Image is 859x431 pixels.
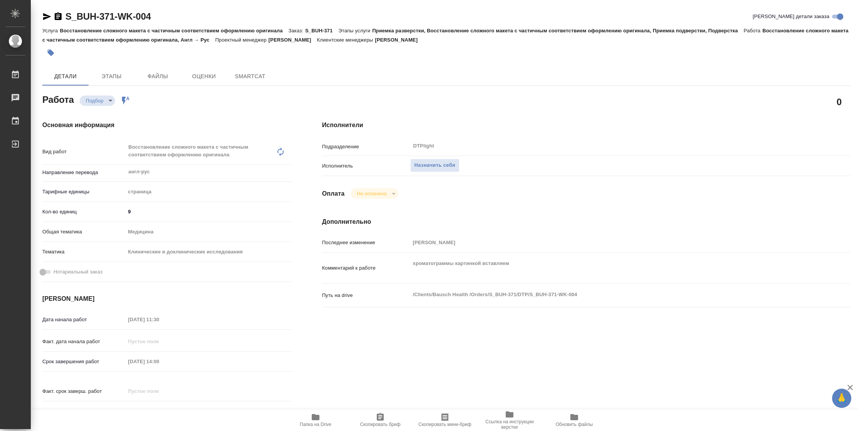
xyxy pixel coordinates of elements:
[413,409,477,431] button: Скопировать мини-бриф
[322,143,410,151] p: Подразделение
[42,92,74,106] h2: Работа
[125,356,193,367] input: Пустое поле
[348,409,413,431] button: Скопировать бриф
[351,188,398,199] div: Подбор
[93,72,130,81] span: Этапы
[322,121,851,130] h4: Исполнители
[60,28,288,34] p: Восстановление сложного макета с частичным соответствием оформлению оригинала
[125,206,291,217] input: ✎ Введи что-нибудь
[125,386,193,397] input: Пустое поле
[139,72,176,81] span: Файлы
[375,37,423,43] p: [PERSON_NAME]
[556,422,593,427] span: Обновить файлы
[744,28,762,34] p: Работа
[42,208,125,216] p: Кол-во единиц
[42,44,59,61] button: Добавить тэг
[418,422,471,427] span: Скопировать мини-бриф
[42,28,849,43] p: Восстановление сложного макета с частичным соответствием оформлению оригинала, Англ → Рус
[289,28,305,34] p: Заказ:
[125,336,193,347] input: Пустое поле
[410,257,807,278] textarea: хроматограммы картинкой вставляем
[186,72,222,81] span: Оценки
[42,228,125,236] p: Общая тематика
[317,37,375,43] p: Клиентские менеджеры
[125,185,291,198] div: страница
[42,28,60,34] p: Услуга
[322,217,851,226] h4: Дополнительно
[42,121,291,130] h4: Основная информация
[410,288,807,301] textarea: /Clients/Bausch Health /Orders/S_BUH-371/DTP/S_BUH-371-WK-004
[414,161,455,170] span: Назначить себя
[322,189,345,198] h4: Оплата
[42,358,125,366] p: Срок завершения работ
[215,37,268,43] p: Проектный менеджер
[42,169,125,176] p: Направление перевода
[372,28,744,34] p: Приемка разверстки, Восстановление сложного макета с частичным соответствием оформлению оригинала...
[322,292,410,299] p: Путь на drive
[125,245,291,258] div: Клинические и доклинические исследования
[837,95,842,108] h2: 0
[53,268,102,276] span: Нотариальный заказ
[42,248,125,256] p: Тематика
[80,96,115,106] div: Подбор
[322,162,410,170] p: Исполнитель
[125,406,193,417] input: ✎ Введи что-нибудь
[322,239,410,247] p: Последнее изменение
[42,387,125,395] p: Факт. срок заверш. работ
[42,12,52,21] button: Скопировать ссылку для ЯМессенджера
[232,72,269,81] span: SmartCat
[305,28,338,34] p: S_BUH-371
[42,148,125,156] p: Вид работ
[283,409,348,431] button: Папка на Drive
[65,11,151,22] a: S_BUH-371-WK-004
[269,37,317,43] p: [PERSON_NAME]
[410,159,460,172] button: Назначить себя
[354,190,389,197] button: Не оплачена
[53,12,63,21] button: Скопировать ссылку
[42,294,291,304] h4: [PERSON_NAME]
[42,188,125,196] p: Тарифные единицы
[125,314,193,325] input: Пустое поле
[42,316,125,324] p: Дата начала работ
[300,422,331,427] span: Папка на Drive
[42,408,125,415] p: Срок завершения услуги
[835,390,848,406] span: 🙏
[47,72,84,81] span: Детали
[42,338,125,345] p: Факт. дата начала работ
[832,389,851,408] button: 🙏
[84,97,106,104] button: Подбор
[753,13,829,20] span: [PERSON_NAME] детали заказа
[360,422,400,427] span: Скопировать бриф
[410,237,807,248] input: Пустое поле
[322,264,410,272] p: Комментарий к работе
[482,419,537,430] span: Ссылка на инструкции верстки
[338,28,372,34] p: Этапы услуги
[542,409,607,431] button: Обновить файлы
[477,409,542,431] button: Ссылка на инструкции верстки
[125,225,291,238] div: Медицина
